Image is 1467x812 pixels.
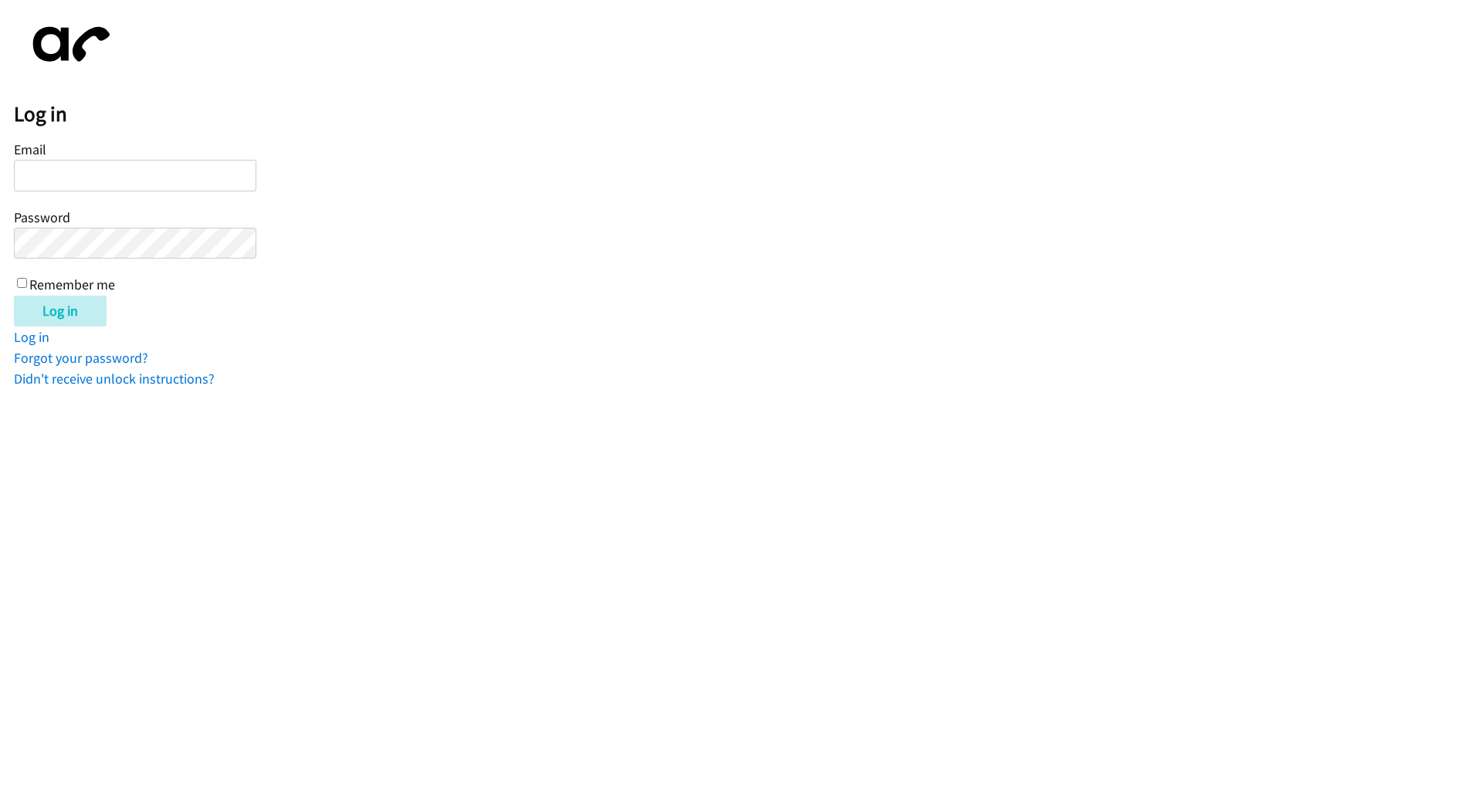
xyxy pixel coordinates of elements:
[14,349,148,367] a: Forgot your password?
[14,140,46,158] label: Email
[29,276,115,294] label: Remember me
[14,14,122,75] img: aphone-8a226864a2ddd6a5e75d1ebefc011f4aa8f32683c2d82f3fb0802fe031f96514.svg
[14,208,70,226] label: Password
[14,101,1467,127] h2: Log in
[14,328,49,346] a: Log in
[14,370,215,387] a: Didn't receive unlock instructions?
[14,296,107,326] input: Log in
